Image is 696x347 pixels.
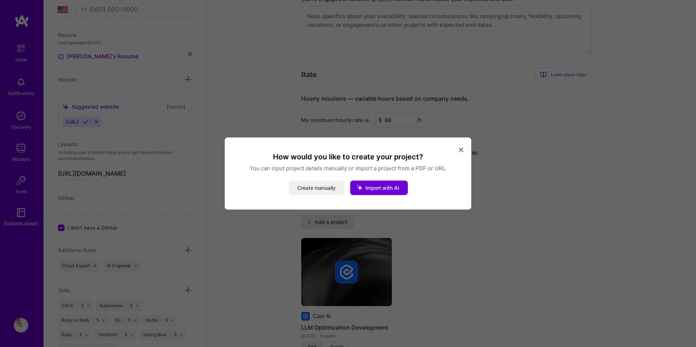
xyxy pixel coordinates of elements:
button: Import with AI [350,181,408,195]
i: icon StarsWhite [350,178,369,197]
p: You can input project details manually or import a project from a PDF or URL. [233,164,463,172]
div: modal [225,138,471,210]
span: Import with AI [365,185,399,191]
h3: How would you like to create your project? [233,152,463,162]
i: icon Close [459,147,463,152]
button: Create manually [289,181,344,195]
